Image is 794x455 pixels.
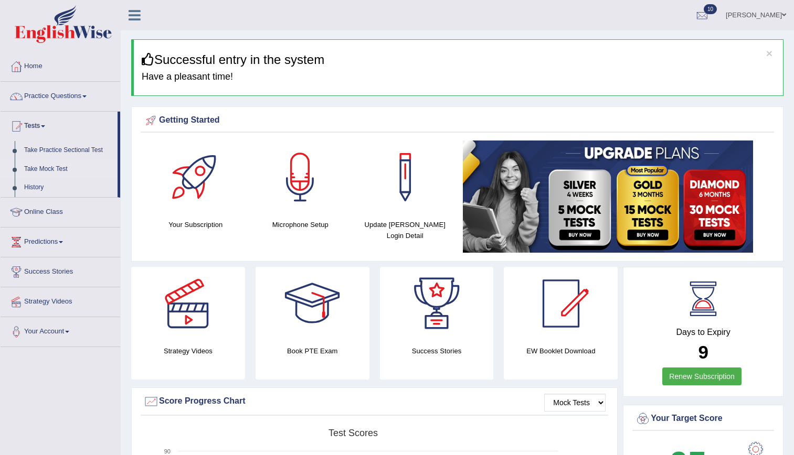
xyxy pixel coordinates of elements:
[131,345,245,356] h4: Strategy Videos
[1,112,118,138] a: Tests
[143,113,771,128] div: Getting Started
[1,198,120,224] a: Online Class
[463,140,753,253] img: small5.jpg
[149,219,243,230] h4: Your Subscription
[142,53,775,67] h3: Successful entry in the system
[1,52,120,78] a: Home
[698,342,708,362] b: 9
[1,227,120,254] a: Predictions
[256,345,369,356] h4: Book PTE Exam
[1,287,120,313] a: Strategy Videos
[1,257,120,284] a: Success Stories
[1,317,120,343] a: Your Account
[662,367,742,385] a: Renew Subscription
[142,72,775,82] h4: Have a pleasant time!
[19,141,118,160] a: Take Practice Sectional Test
[19,178,118,197] a: History
[1,82,120,108] a: Practice Questions
[635,411,771,427] div: Your Target Score
[164,448,171,454] text: 90
[504,345,618,356] h4: EW Booklet Download
[253,219,348,230] h4: Microphone Setup
[380,345,494,356] h4: Success Stories
[329,428,378,438] tspan: Test scores
[704,4,717,14] span: 10
[766,48,772,59] button: ×
[358,219,452,241] h4: Update [PERSON_NAME] Login Detail
[635,328,771,337] h4: Days to Expiry
[19,160,118,179] a: Take Mock Test
[143,394,606,409] div: Score Progress Chart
